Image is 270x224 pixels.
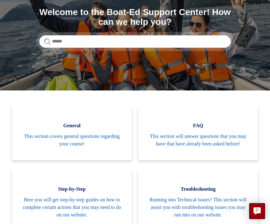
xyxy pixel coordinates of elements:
[138,106,258,160] a: FAQ This section will answer questions that you may have that have already been asked before!
[148,196,249,219] span: Running into Technical issues? This section will assist you with troubleshooting issues you may r...
[21,196,122,219] span: Here you will get step-by-step guides on how to complete certain actions that you may need to do ...
[12,106,132,160] a: General This section covers general questions regarding your course!
[39,8,231,27] h1: Welcome to the Boat-Ed Support Center! How can we help you?
[21,122,122,129] span: General
[21,133,122,148] span: This section covers general questions regarding your course!
[39,35,231,48] input: Search
[148,122,249,129] span: FAQ
[249,203,265,219] button: Live chat
[148,133,249,148] span: This section will answer questions that you may have that have already been asked before!
[21,185,122,193] span: Step-by-Step
[148,185,249,193] span: Troubleshooting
